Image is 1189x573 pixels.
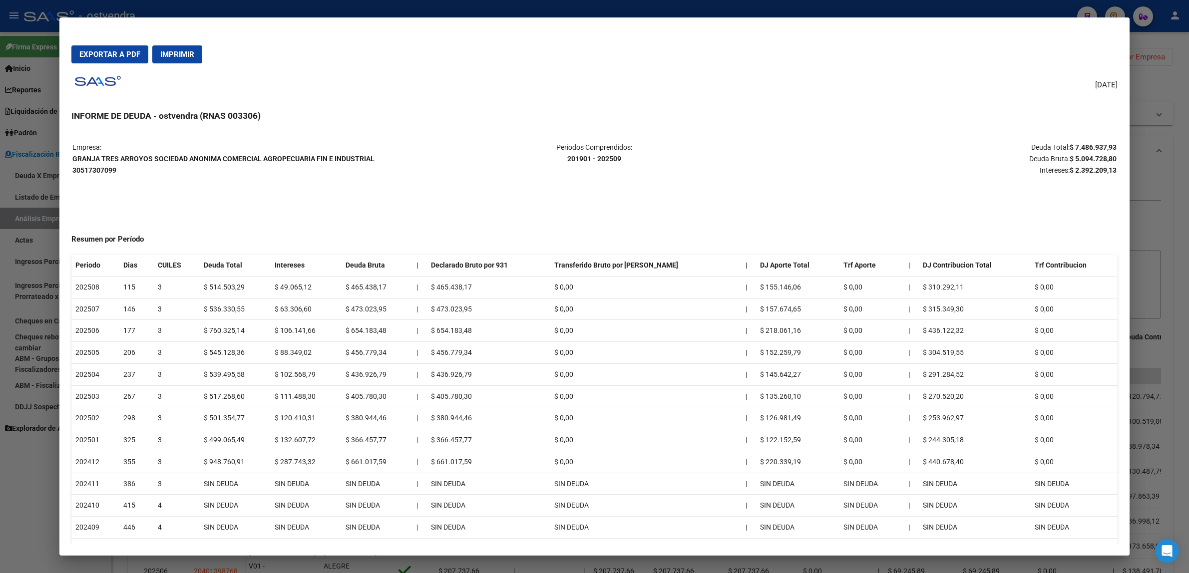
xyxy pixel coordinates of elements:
[119,495,154,517] td: 415
[72,142,420,176] p: Empresa:
[904,276,919,298] th: |
[839,429,905,451] td: $ 0,00
[271,495,342,517] td: SIN DEUDA
[271,385,342,407] td: $ 111.488,30
[1031,538,1118,560] td: SIN DEUDA
[919,385,1030,407] td: $ 270.520,20
[342,363,412,385] td: $ 436.926,79
[412,429,427,451] td: |
[550,429,742,451] td: $ 0,00
[342,342,412,364] td: $ 456.779,34
[119,451,154,473] td: 355
[412,363,427,385] td: |
[154,320,199,342] td: 3
[839,385,905,407] td: $ 0,00
[550,451,742,473] td: $ 0,00
[742,473,756,495] td: |
[119,473,154,495] td: 386
[919,429,1030,451] td: $ 244.305,18
[756,407,839,429] td: $ 126.981,49
[1031,429,1118,451] td: $ 0,00
[72,155,375,174] strong: GRANJA TRES ARROYOS SOCIEDAD ANONIMA COMERCIAL AGROPECUARIA FIN E INDUSTRIAL 30517307099
[756,385,839,407] td: $ 135.260,10
[200,298,271,320] td: $ 536.330,55
[919,342,1030,364] td: $ 304.519,55
[1070,155,1117,163] strong: $ 5.094.728,80
[71,385,119,407] td: 202503
[154,298,199,320] td: 3
[71,363,119,385] td: 202504
[342,255,412,276] th: Deuda Bruta
[200,276,271,298] td: $ 514.503,29
[742,276,756,298] td: |
[119,276,154,298] td: 115
[742,342,756,364] td: |
[550,255,742,276] th: Transferido Bruto por [PERSON_NAME]
[742,298,756,320] td: |
[919,320,1030,342] td: $ 436.122,32
[427,255,550,276] th: Declarado Bruto por 931
[550,363,742,385] td: $ 0,00
[839,473,905,495] td: SIN DEUDA
[271,473,342,495] td: SIN DEUDA
[550,385,742,407] td: $ 0,00
[412,517,427,539] td: |
[427,320,550,342] td: $ 654.183,48
[119,407,154,429] td: 298
[271,320,342,342] td: $ 106.141,66
[342,538,412,560] td: SIN DEUDA
[271,363,342,385] td: $ 102.568,79
[271,538,342,560] td: SIN DEUDA
[919,473,1030,495] td: SIN DEUDA
[71,538,119,560] td: 202408
[200,538,271,560] td: SIN DEUDA
[427,517,550,539] td: SIN DEUDA
[742,363,756,385] td: |
[71,473,119,495] td: 202411
[342,451,412,473] td: $ 661.017,59
[200,451,271,473] td: $ 948.760,91
[119,517,154,539] td: 446
[342,517,412,539] td: SIN DEUDA
[1031,407,1118,429] td: $ 0,00
[1031,495,1118,517] td: SIN DEUDA
[71,45,148,63] button: Exportar a PDF
[271,276,342,298] td: $ 49.065,12
[154,342,199,364] td: 3
[756,363,839,385] td: $ 145.642,27
[904,451,919,473] th: |
[756,429,839,451] td: $ 122.152,59
[412,473,427,495] td: |
[1070,143,1117,151] strong: $ 7.486.937,93
[839,451,905,473] td: $ 0,00
[71,320,119,342] td: 202506
[154,517,199,539] td: 4
[756,473,839,495] td: SIN DEUDA
[904,407,919,429] th: |
[742,255,756,276] th: |
[904,363,919,385] th: |
[154,255,199,276] th: CUILES
[550,538,742,560] td: SIN DEUDA
[412,320,427,342] td: |
[342,298,412,320] td: $ 473.023,95
[1031,517,1118,539] td: SIN DEUDA
[756,342,839,364] td: $ 152.259,79
[271,255,342,276] th: Intereses
[904,255,919,276] th: |
[919,407,1030,429] td: $ 253.962,97
[904,495,919,517] th: |
[919,276,1030,298] td: $ 310.292,11
[412,255,427,276] th: |
[152,45,202,63] button: Imprimir
[154,451,199,473] td: 3
[769,142,1117,176] p: Deuda Total: Deuda Bruta: Intereses:
[427,495,550,517] td: SIN DEUDA
[71,342,119,364] td: 202505
[567,155,621,163] strong: 201901 - 202509
[839,320,905,342] td: $ 0,00
[342,473,412,495] td: SIN DEUDA
[154,363,199,385] td: 3
[427,385,550,407] td: $ 405.780,30
[839,276,905,298] td: $ 0,00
